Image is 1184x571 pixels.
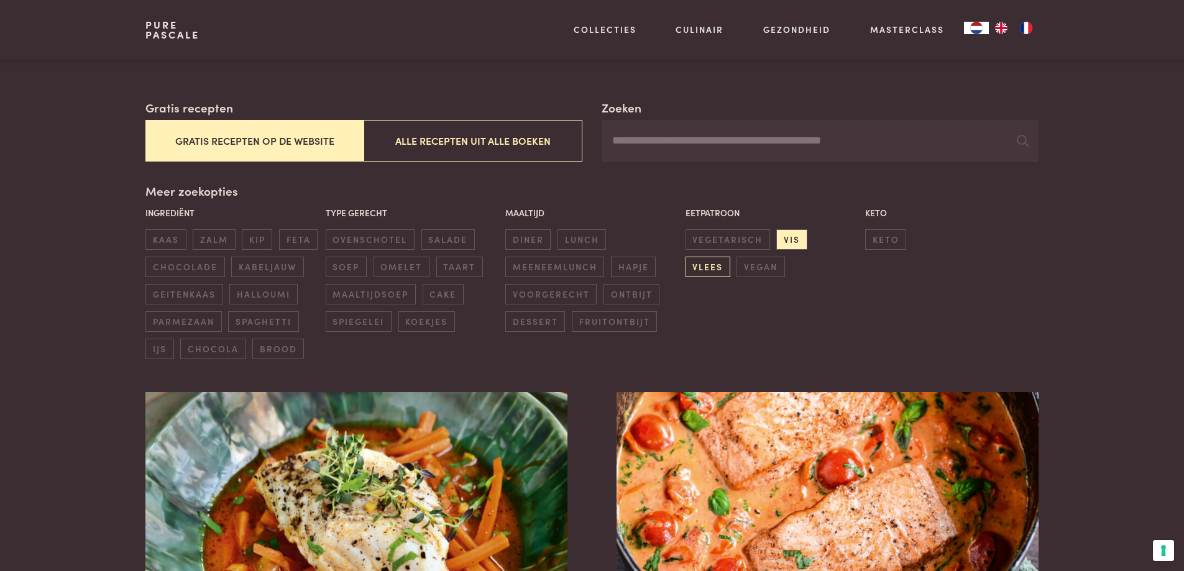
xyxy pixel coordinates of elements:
[989,22,1039,34] ul: Language list
[603,284,659,304] span: ontbijt
[145,206,319,219] p: Ingrediënt
[865,206,1039,219] p: Keto
[686,206,859,219] p: Eetpatroon
[964,22,1039,34] aside: Language selected: Nederlands
[145,284,223,304] span: geitenkaas
[145,120,364,162] button: Gratis recepten op de website
[326,257,367,277] span: soep
[558,229,606,250] span: lunch
[326,311,392,332] span: spiegelei
[505,229,551,250] span: diner
[252,339,304,359] span: brood
[1153,540,1174,561] button: Uw voorkeuren voor toestemming voor trackingtechnologieën
[228,311,298,332] span: spaghetti
[989,22,1014,34] a: EN
[574,23,636,36] a: Collecties
[611,257,656,277] span: hapje
[145,20,200,40] a: PurePascale
[145,311,221,332] span: parmezaan
[423,284,464,304] span: cake
[505,284,597,304] span: voorgerecht
[870,23,944,36] a: Masterclass
[686,229,770,250] span: vegetarisch
[865,229,906,250] span: keto
[229,284,297,304] span: halloumi
[1014,22,1039,34] a: FR
[964,22,989,34] div: Language
[364,120,582,162] button: Alle recepten uit alle boeken
[145,257,224,277] span: chocolade
[279,229,318,250] span: feta
[572,311,657,332] span: fruitontbijt
[193,229,235,250] span: zalm
[505,206,679,219] p: Maaltijd
[964,22,989,34] a: NL
[374,257,429,277] span: omelet
[505,311,565,332] span: dessert
[676,23,723,36] a: Culinair
[326,229,415,250] span: ovenschotel
[763,23,830,36] a: Gezondheid
[242,229,272,250] span: kip
[776,229,807,250] span: vis
[421,229,475,250] span: salade
[436,257,483,277] span: taart
[145,339,173,359] span: ijs
[686,257,730,277] span: vlees
[180,339,246,359] span: chocola
[145,99,233,117] label: Gratis recepten
[326,206,499,219] p: Type gerecht
[737,257,784,277] span: vegan
[326,284,416,304] span: maaltijdsoep
[398,311,455,332] span: koekjes
[231,257,303,277] span: kabeljauw
[602,99,641,117] label: Zoeken
[145,229,186,250] span: kaas
[505,257,604,277] span: meeneemlunch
